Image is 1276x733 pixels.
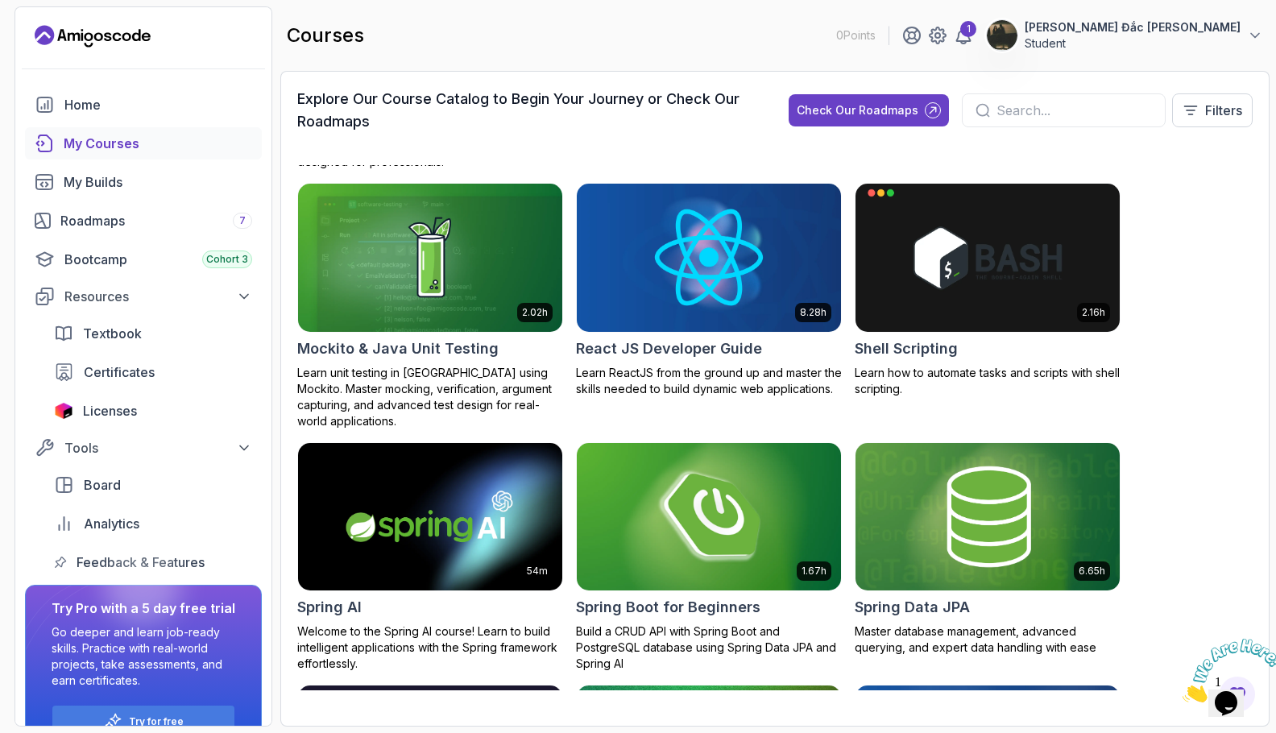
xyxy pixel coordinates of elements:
[54,403,73,419] img: jetbrains icon
[25,89,262,121] a: home
[960,21,976,37] div: 1
[1025,19,1241,35] p: [PERSON_NAME] Đắc [PERSON_NAME]
[1079,565,1105,578] p: 6.65h
[25,166,262,198] a: builds
[64,438,252,458] div: Tools
[855,365,1121,397] p: Learn how to automate tasks and scripts with shell scripting.
[987,20,1017,51] img: user profile image
[570,439,847,594] img: Spring Boot for Beginners card
[297,88,760,133] h3: Explore Our Course Catalog to Begin Your Journey or Check Our Roadmaps
[1205,101,1242,120] p: Filters
[206,253,248,266] span: Cohort 3
[84,514,139,533] span: Analytics
[77,553,205,572] span: Feedback & Features
[1025,35,1241,52] p: Student
[1176,632,1276,709] iframe: chat widget
[64,134,252,153] div: My Courses
[239,214,246,227] span: 7
[855,338,958,360] h2: Shell Scripting
[44,356,262,388] a: certificates
[297,183,563,429] a: Mockito & Java Unit Testing card2.02hMockito & Java Unit TestingLearn unit testing in [GEOGRAPHIC...
[25,205,262,237] a: roadmaps
[129,715,184,728] a: Try for free
[64,172,252,192] div: My Builds
[576,623,842,672] p: Build a CRUD API with Spring Boot and PostgreSQL database using Spring Data JPA and Spring AI
[25,243,262,275] a: bootcamp
[297,442,563,673] a: Spring AI card54mSpring AIWelcome to the Spring AI course! Learn to build intelligent application...
[297,596,362,619] h2: Spring AI
[298,184,562,332] img: Mockito & Java Unit Testing card
[855,184,1120,332] img: Shell Scripting card
[855,183,1121,397] a: Shell Scripting card2.16hShell ScriptingLearn how to automate tasks and scripts with shell script...
[64,95,252,114] div: Home
[64,250,252,269] div: Bootcamp
[297,365,563,429] p: Learn unit testing in [GEOGRAPHIC_DATA] using Mockito. Master mocking, verification, argument cap...
[954,26,973,45] a: 1
[855,443,1120,591] img: Spring Data JPA card
[576,183,842,397] a: React JS Developer Guide card8.28hReact JS Developer GuideLearn ReactJS from the ground up and ma...
[52,624,235,689] p: Go deeper and learn job-ready skills. Practice with real-world projects, take assessments, and ea...
[800,306,826,319] p: 8.28h
[576,442,842,673] a: Spring Boot for Beginners card1.67hSpring Boot for BeginnersBuild a CRUD API with Spring Boot and...
[576,338,762,360] h2: React JS Developer Guide
[83,401,137,420] span: Licenses
[44,507,262,540] a: analytics
[576,596,760,619] h2: Spring Boot for Beginners
[25,127,262,159] a: courses
[996,101,1152,120] input: Search...
[83,324,142,343] span: Textbook
[298,443,562,591] img: Spring AI card
[44,395,262,427] a: licenses
[797,102,918,118] div: Check Our Roadmaps
[297,623,563,672] p: Welcome to the Spring AI course! Learn to build intelligent applications with the Spring framewor...
[84,475,121,495] span: Board
[855,442,1121,656] a: Spring Data JPA card6.65hSpring Data JPAMaster database management, advanced querying, and expert...
[836,27,876,43] p: 0 Points
[44,317,262,350] a: textbook
[522,306,548,319] p: 2.02h
[1172,93,1253,127] button: Filters
[84,362,155,382] span: Certificates
[576,365,842,397] p: Learn ReactJS from the ground up and master the skills needed to build dynamic web applications.
[60,211,252,230] div: Roadmaps
[986,19,1263,52] button: user profile image[PERSON_NAME] Đắc [PERSON_NAME]Student
[855,596,970,619] h2: Spring Data JPA
[855,623,1121,656] p: Master database management, advanced querying, and expert data handling with ease
[35,23,151,49] a: Landing page
[44,546,262,578] a: feedback
[577,184,841,332] img: React JS Developer Guide card
[6,6,13,20] span: 1
[789,94,949,126] button: Check Our Roadmaps
[64,287,252,306] div: Resources
[25,433,262,462] button: Tools
[6,6,106,70] img: Chat attention grabber
[44,469,262,501] a: board
[287,23,364,48] h2: courses
[527,565,548,578] p: 54m
[25,282,262,311] button: Resources
[802,565,826,578] p: 1.67h
[1082,306,1105,319] p: 2.16h
[297,338,499,360] h2: Mockito & Java Unit Testing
